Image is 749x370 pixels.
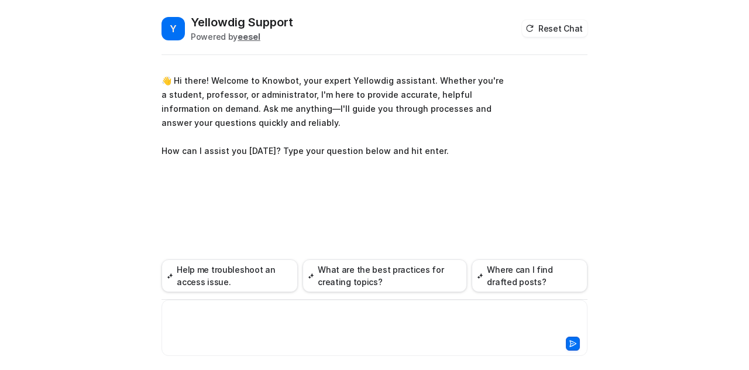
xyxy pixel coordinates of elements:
[303,259,467,292] button: What are the best practices for creating topics?
[191,14,293,30] h2: Yellowdig Support
[162,74,504,158] p: 👋 Hi there! Welcome to Knowbot, your expert Yellowdig assistant. Whether you're a student, profes...
[191,30,293,43] div: Powered by
[472,259,587,292] button: Where can I find drafted posts?
[238,32,260,42] b: eesel
[522,20,587,37] button: Reset Chat
[162,17,185,40] span: Y
[162,259,298,292] button: Help me troubleshoot an access issue.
